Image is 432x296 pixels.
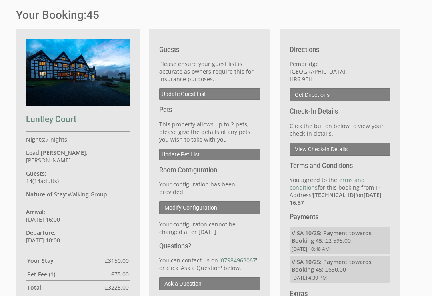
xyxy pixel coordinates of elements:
p: Your configuration has been provided. [159,181,260,196]
a: Ask a Question [159,278,260,290]
p: Click the button below to view your check-in details. [290,122,390,138]
h3: Guests [159,46,260,54]
h1: 45 [16,9,406,22]
p: [DATE] 10:00 [26,229,130,244]
h3: Payments [290,214,390,221]
strong: Pet Fee (1) [27,271,111,278]
strong: Total [27,284,105,292]
img: An image of 'Luntley Court' [26,40,130,106]
a: 07984963067 [221,257,256,264]
span: £ [105,284,129,292]
a: Your Booking: [16,9,86,22]
strong: Your Stay [27,257,105,265]
a: Update Pet List [159,149,260,160]
strong: Arrival: [26,208,45,216]
strong: 14 [26,178,32,185]
h3: Questions? [159,243,260,250]
p: 7 nights [26,136,130,144]
h2: Luntley Court [26,115,130,124]
p: Your configuraton cannot be changed after [DATE] [159,221,260,236]
h3: Pets [159,106,260,114]
p: [DATE] 16:00 [26,208,130,224]
h3: Room Configuration [159,167,260,174]
span: 3225.00 [108,284,129,292]
span: 75.00 [114,271,129,278]
p: You can contact us on ' ' or click 'Ask a Question' below. [159,257,260,272]
a: Luntley Court [26,100,130,124]
strong: Lead [PERSON_NAME]: [26,149,88,157]
a: Update Guest List [159,89,260,100]
span: [DATE] 4:39 PM [292,275,388,282]
h3: Terms and Conditions [290,162,390,170]
span: adult [34,178,57,185]
span: ( ) [26,178,59,185]
span: £ [111,271,129,278]
strong: [DATE] 16:37 [290,192,382,207]
a: Modify Configuration [159,202,260,214]
strong: Nature of Stay: [26,191,68,198]
p: Walking Group [26,191,130,198]
span: £ [105,257,129,265]
strong: '[TECHNICAL_ID]' [312,192,357,199]
strong: Departure: [26,229,56,237]
p: Please ensure your guest list is accurate as owners require this for insurance purposes. [159,60,260,83]
strong: Nights: [26,136,46,144]
span: 3150.00 [108,257,129,265]
span: [PERSON_NAME] [26,157,71,164]
span: 14 [34,178,40,185]
a: View Check-In Details [290,143,390,156]
li: : £2,595.00 [290,228,390,255]
strong: VISA 10/25: Payment towards Booking 45 [292,258,372,274]
p: You agreed to the for this booking from IP Address on [290,176,390,207]
li: : £630.00 [290,256,390,284]
span: s [54,178,57,185]
h3: Directions [290,46,390,54]
strong: VISA 10/25: Payment towards Booking 45 [292,230,372,245]
h3: Check-In Details [290,108,390,116]
a: terms and conditions [290,176,365,192]
strong: Guests: [26,170,46,178]
p: This property allows up to 2 pets, please give the details of any pets you wish to take with you [159,121,260,144]
span: [DATE] 10:48 AM [292,246,388,253]
p: Pembridge [GEOGRAPHIC_DATA], HR6 9EH [290,60,390,83]
a: Get Directions [290,89,390,102]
